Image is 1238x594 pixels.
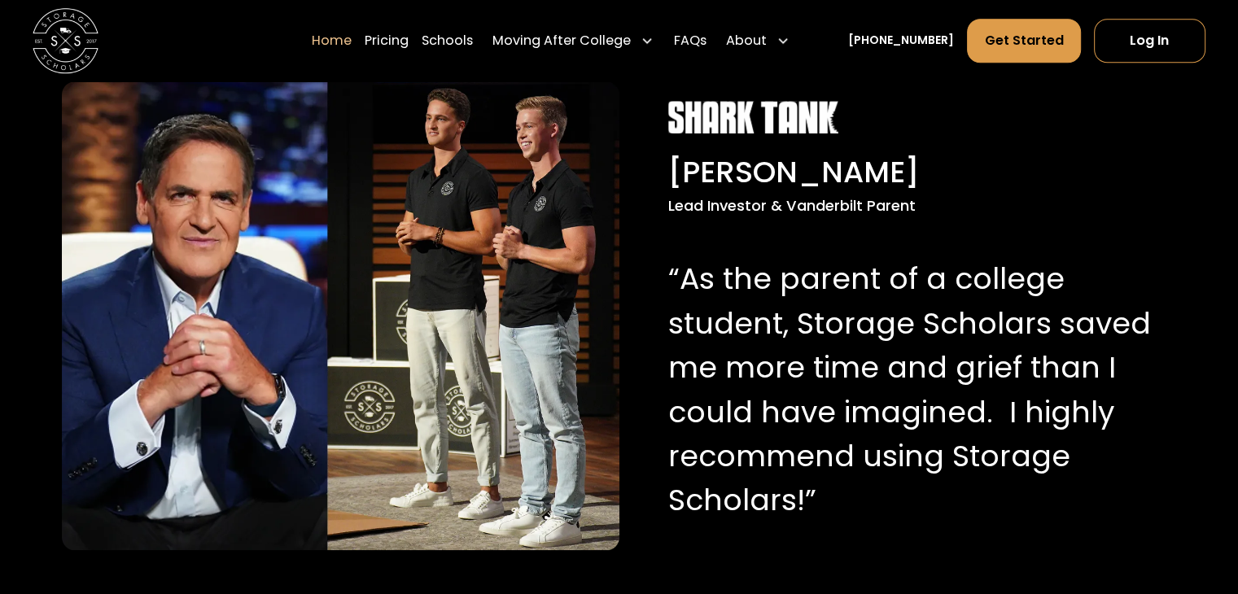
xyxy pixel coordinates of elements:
[492,31,631,50] div: Moving After College
[668,101,838,134] img: Shark Tank white logo.
[312,18,352,63] a: Home
[1094,19,1205,63] a: Log In
[33,8,98,74] a: home
[673,18,706,63] a: FAQs
[486,18,660,63] div: Moving After College
[967,19,1080,63] a: Get Started
[33,8,98,74] img: Storage Scholars main logo
[62,81,619,551] img: Mark Cuban with Storage Scholar's co-founders, Sam and Matt.
[848,33,954,50] a: [PHONE_NUMBER]
[668,257,1153,522] p: “As the parent of a college student, Storage Scholars saved me more time and grief than I could h...
[668,194,1153,216] div: Lead Investor & Vanderbilt Parent
[720,18,796,63] div: About
[422,18,473,63] a: Schools
[668,151,1153,194] div: [PERSON_NAME]
[726,31,767,50] div: About
[365,18,409,63] a: Pricing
